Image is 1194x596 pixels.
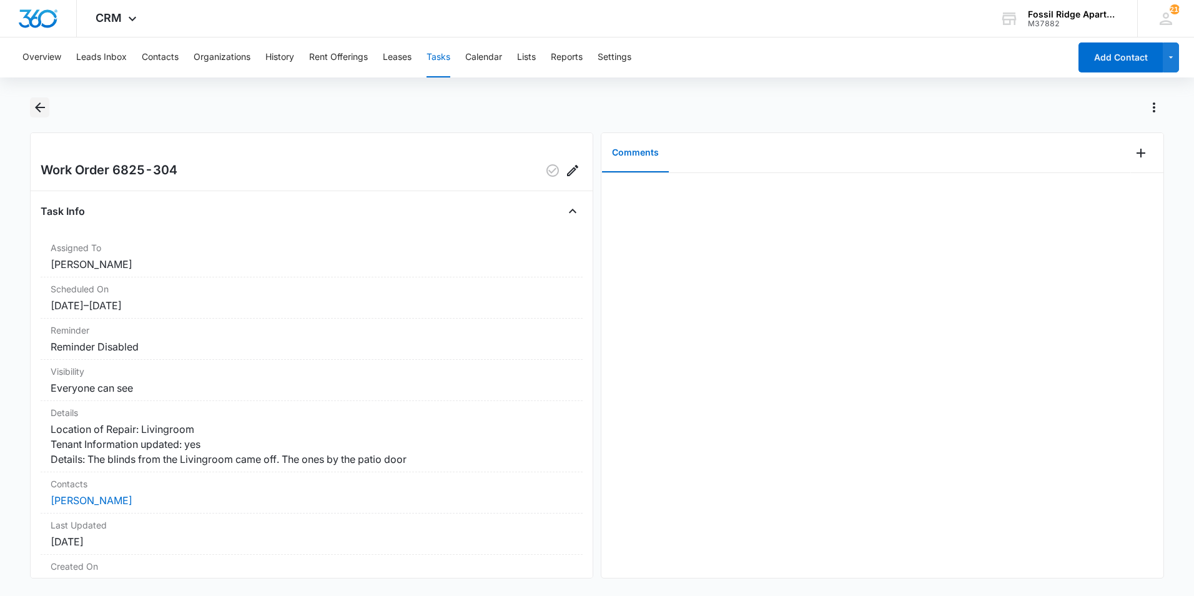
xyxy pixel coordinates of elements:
[142,37,179,77] button: Contacts
[51,298,573,313] dd: [DATE] – [DATE]
[51,534,573,549] dd: [DATE]
[598,37,631,77] button: Settings
[51,422,573,467] dd: Location of Repair: Livingroom Tenant Information updated: yes Details: The blinds from the Livin...
[1028,19,1119,28] div: account id
[51,365,573,378] dt: Visibility
[427,37,450,77] button: Tasks
[30,97,49,117] button: Back
[602,134,669,172] button: Comments
[383,37,412,77] button: Leases
[1170,4,1180,14] span: 216
[51,380,573,395] dd: Everyone can see
[41,319,583,360] div: ReminderReminder Disabled
[51,406,573,419] dt: Details
[96,11,122,24] span: CRM
[41,555,583,596] div: Created On[DATE]
[1028,9,1119,19] div: account name
[517,37,536,77] button: Lists
[1131,143,1151,163] button: Add Comment
[563,201,583,221] button: Close
[1170,4,1180,14] div: notifications count
[51,282,573,296] dt: Scheduled On
[194,37,250,77] button: Organizations
[51,324,573,337] dt: Reminder
[551,37,583,77] button: Reports
[265,37,294,77] button: History
[41,401,583,472] div: DetailsLocation of Repair: Livingroom Tenant Information updated: yes Details: The blinds from th...
[41,277,583,319] div: Scheduled On[DATE]–[DATE]
[51,257,573,272] dd: [PERSON_NAME]
[51,560,573,573] dt: Created On
[22,37,61,77] button: Overview
[465,37,502,77] button: Calendar
[51,339,573,354] dd: Reminder Disabled
[563,161,583,181] button: Edit
[41,161,177,181] h2: Work Order 6825-304
[51,477,573,490] dt: Contacts
[51,519,573,532] dt: Last Updated
[41,514,583,555] div: Last Updated[DATE]
[41,236,583,277] div: Assigned To[PERSON_NAME]
[51,241,573,254] dt: Assigned To
[309,37,368,77] button: Rent Offerings
[51,575,573,590] dd: [DATE]
[41,360,583,401] div: VisibilityEveryone can see
[41,472,583,514] div: Contacts[PERSON_NAME]
[1078,42,1163,72] button: Add Contact
[41,204,85,219] h4: Task Info
[51,494,132,507] a: [PERSON_NAME]
[76,37,127,77] button: Leads Inbox
[1144,97,1164,117] button: Actions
